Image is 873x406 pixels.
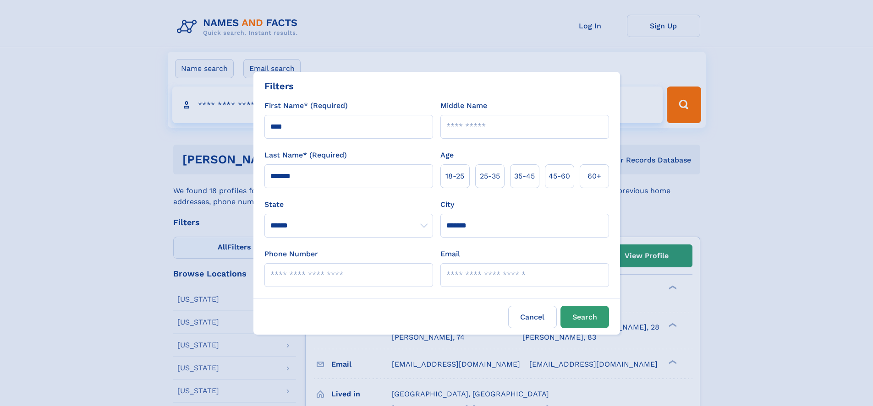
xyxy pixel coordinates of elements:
div: Filters [264,79,294,93]
label: Phone Number [264,249,318,260]
label: Cancel [508,306,557,328]
label: First Name* (Required) [264,100,348,111]
label: Last Name* (Required) [264,150,347,161]
span: 18‑25 [445,171,464,182]
span: 60+ [587,171,601,182]
label: Email [440,249,460,260]
span: 45‑60 [549,171,570,182]
button: Search [560,306,609,328]
label: State [264,199,433,210]
label: City [440,199,454,210]
label: Age [440,150,454,161]
span: 35‑45 [514,171,535,182]
span: 25‑35 [480,171,500,182]
label: Middle Name [440,100,487,111]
